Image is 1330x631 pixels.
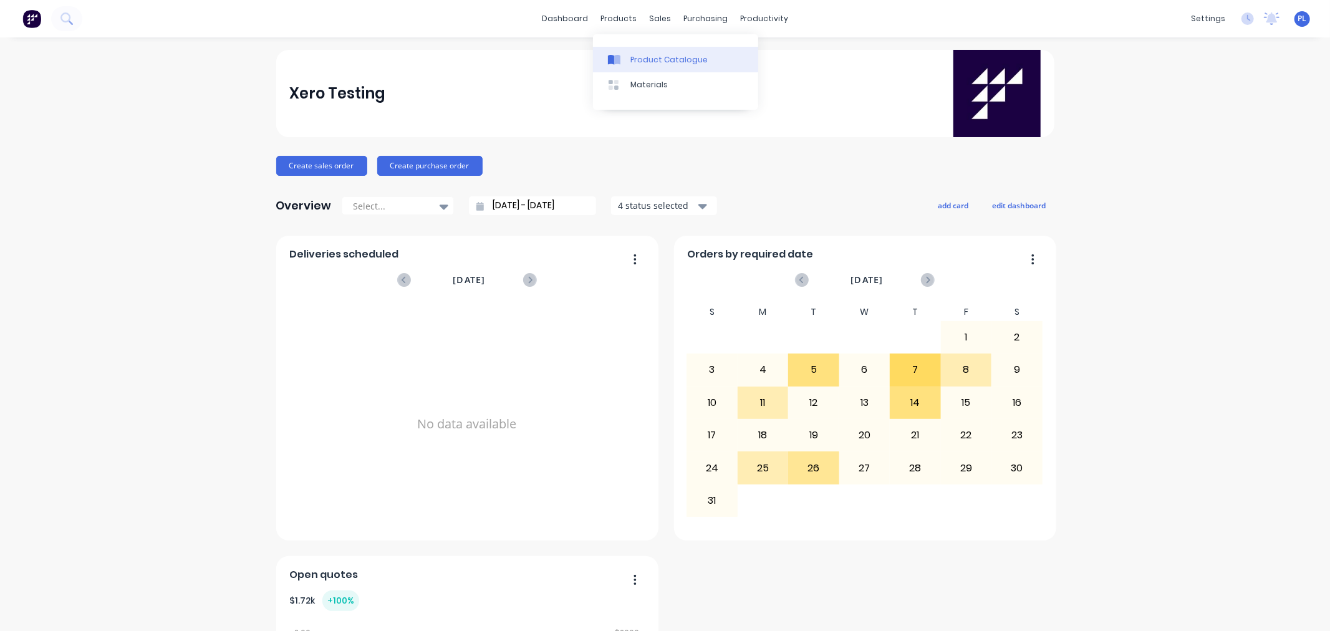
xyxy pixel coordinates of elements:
[789,387,839,418] div: 12
[611,196,717,215] button: 4 status selected
[687,247,813,262] span: Orders by required date
[289,81,385,106] div: Xero Testing
[738,387,788,418] div: 11
[992,387,1042,418] div: 16
[789,354,839,385] div: 5
[594,9,643,28] div: products
[992,452,1042,483] div: 30
[738,420,788,451] div: 18
[687,354,737,385] div: 3
[687,485,737,516] div: 31
[687,303,738,321] div: S
[890,387,940,418] div: 14
[839,303,890,321] div: W
[276,156,367,176] button: Create sales order
[942,322,991,353] div: 1
[630,79,668,90] div: Materials
[593,72,758,97] a: Materials
[942,354,991,385] div: 8
[890,354,940,385] div: 7
[851,273,883,287] span: [DATE]
[618,199,696,212] div: 4 status selected
[22,9,41,28] img: Factory
[276,193,332,218] div: Overview
[1298,13,1307,24] span: PL
[289,303,645,545] div: No data available
[734,9,794,28] div: productivity
[840,354,890,385] div: 6
[630,54,708,65] div: Product Catalogue
[789,452,839,483] div: 26
[992,354,1042,385] div: 9
[890,303,941,321] div: T
[1185,9,1231,28] div: settings
[687,452,737,483] div: 24
[992,420,1042,451] div: 23
[738,452,788,483] div: 25
[289,247,398,262] span: Deliveries scheduled
[942,452,991,483] div: 29
[985,197,1054,213] button: edit dashboard
[789,420,839,451] div: 19
[738,354,788,385] div: 4
[890,420,940,451] div: 21
[930,197,977,213] button: add card
[289,567,358,582] span: Open quotes
[322,590,359,611] div: + 100 %
[942,387,991,418] div: 15
[992,322,1042,353] div: 2
[840,452,890,483] div: 27
[536,9,594,28] a: dashboard
[377,156,483,176] button: Create purchase order
[991,303,1043,321] div: S
[953,50,1041,137] img: Xero Testing
[593,47,758,72] a: Product Catalogue
[840,420,890,451] div: 20
[738,303,789,321] div: M
[890,452,940,483] div: 28
[687,420,737,451] div: 17
[840,387,890,418] div: 13
[942,420,991,451] div: 22
[687,387,737,418] div: 10
[643,9,677,28] div: sales
[453,273,485,287] span: [DATE]
[788,303,839,321] div: T
[941,303,992,321] div: F
[289,590,359,611] div: $ 1.72k
[677,9,734,28] div: purchasing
